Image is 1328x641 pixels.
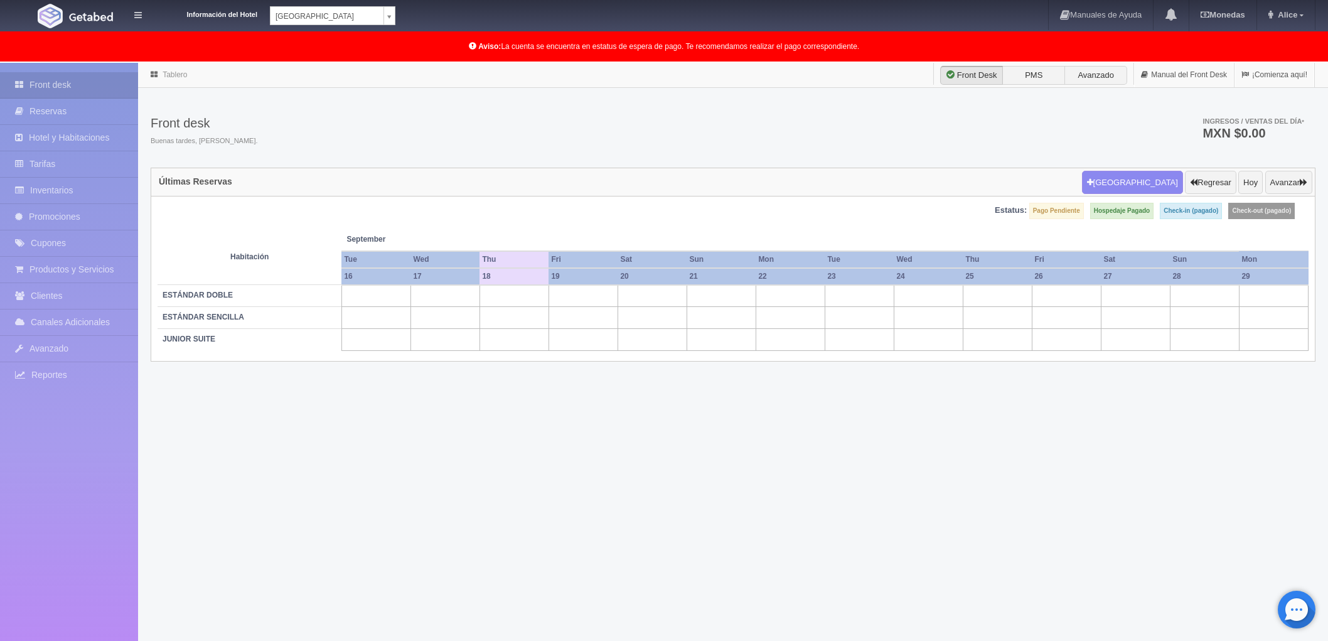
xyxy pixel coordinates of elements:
[410,268,479,285] th: 17
[1201,10,1245,19] b: Monedas
[1160,203,1222,219] label: Check-in (pagado)
[346,234,474,245] span: September
[687,251,756,268] th: Sun
[1029,203,1084,219] label: Pago Pendiente
[756,251,825,268] th: Mon
[1082,171,1183,195] button: [GEOGRAPHIC_DATA]
[230,252,269,261] strong: Habitación
[940,66,1003,85] label: Front Desk
[1239,268,1308,285] th: 29
[1032,268,1101,285] th: 26
[276,7,378,26] span: [GEOGRAPHIC_DATA]
[1238,171,1263,195] button: Hoy
[963,251,1032,268] th: Thu
[69,12,113,21] img: Getabed
[1134,63,1234,87] a: Manual del Front Desk
[151,136,258,146] span: Buenas tardes, [PERSON_NAME].
[963,268,1032,285] th: 25
[1275,10,1297,19] span: Alice
[825,251,894,268] th: Tue
[163,291,233,299] b: ESTÁNDAR DOBLE
[38,4,63,28] img: Getabed
[270,6,395,25] a: [GEOGRAPHIC_DATA]
[1265,171,1312,195] button: Avanzar
[894,268,963,285] th: 24
[1101,251,1170,268] th: Sat
[478,42,501,51] b: Aviso:
[618,251,687,268] th: Sat
[341,268,410,285] th: 16
[1228,203,1295,219] label: Check-out (pagado)
[1170,251,1239,268] th: Sun
[825,268,894,285] th: 23
[618,268,687,285] th: 20
[1202,127,1304,139] h3: MXN $0.00
[410,251,479,268] th: Wed
[159,177,232,186] h4: Últimas Reservas
[157,6,257,20] dt: Información del Hotel
[1170,268,1239,285] th: 28
[479,251,549,268] th: Thu
[151,116,258,130] h3: Front desk
[1185,171,1236,195] button: Regresar
[1090,203,1154,219] label: Hospedaje Pagado
[1202,117,1304,125] span: Ingresos / Ventas del día
[163,335,215,343] b: JUNIOR SUITE
[479,268,549,285] th: 18
[1064,66,1127,85] label: Avanzado
[894,251,963,268] th: Wed
[341,251,410,268] th: Tue
[1032,251,1101,268] th: Fri
[549,251,618,268] th: Fri
[995,205,1027,217] label: Estatus:
[163,313,244,321] b: ESTÁNDAR SENCILLA
[163,70,187,79] a: Tablero
[687,268,756,285] th: 21
[1239,251,1308,268] th: Mon
[1101,268,1170,285] th: 27
[1234,63,1314,87] a: ¡Comienza aquí!
[549,268,618,285] th: 19
[1002,66,1065,85] label: PMS
[756,268,825,285] th: 22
